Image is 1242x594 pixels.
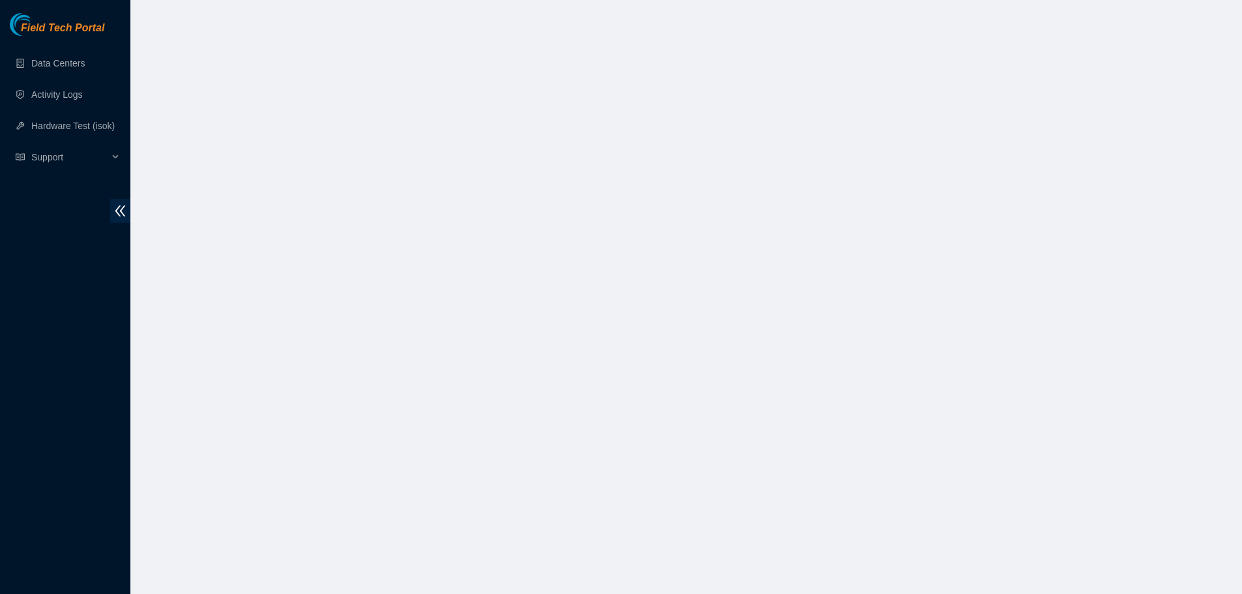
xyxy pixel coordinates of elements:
[10,23,104,40] a: Akamai TechnologiesField Tech Portal
[31,121,115,131] a: Hardware Test (isok)
[10,13,66,36] img: Akamai Technologies
[31,89,83,100] a: Activity Logs
[21,22,104,35] span: Field Tech Portal
[16,153,25,162] span: read
[31,144,108,170] span: Support
[31,58,85,68] a: Data Centers
[110,199,130,223] span: double-left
